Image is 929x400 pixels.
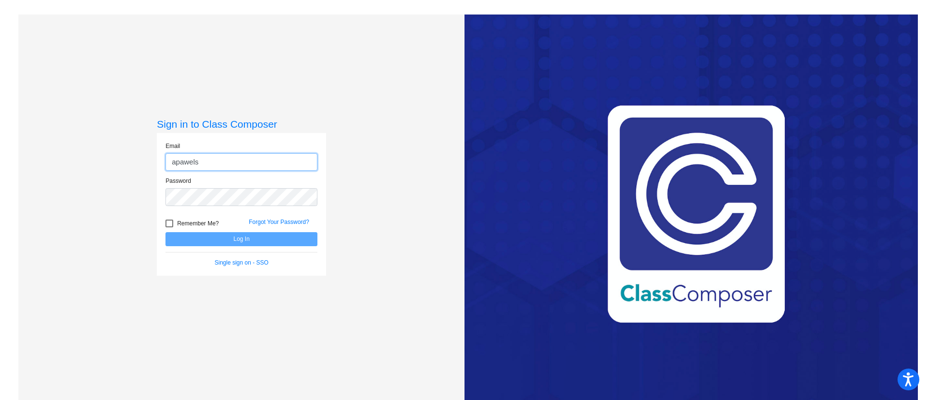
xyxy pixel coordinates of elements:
[157,118,326,130] h3: Sign in to Class Composer
[249,219,309,225] a: Forgot Your Password?
[215,259,269,266] a: Single sign on - SSO
[165,142,180,150] label: Email
[177,218,219,229] span: Remember Me?
[165,177,191,185] label: Password
[165,232,317,246] button: Log In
